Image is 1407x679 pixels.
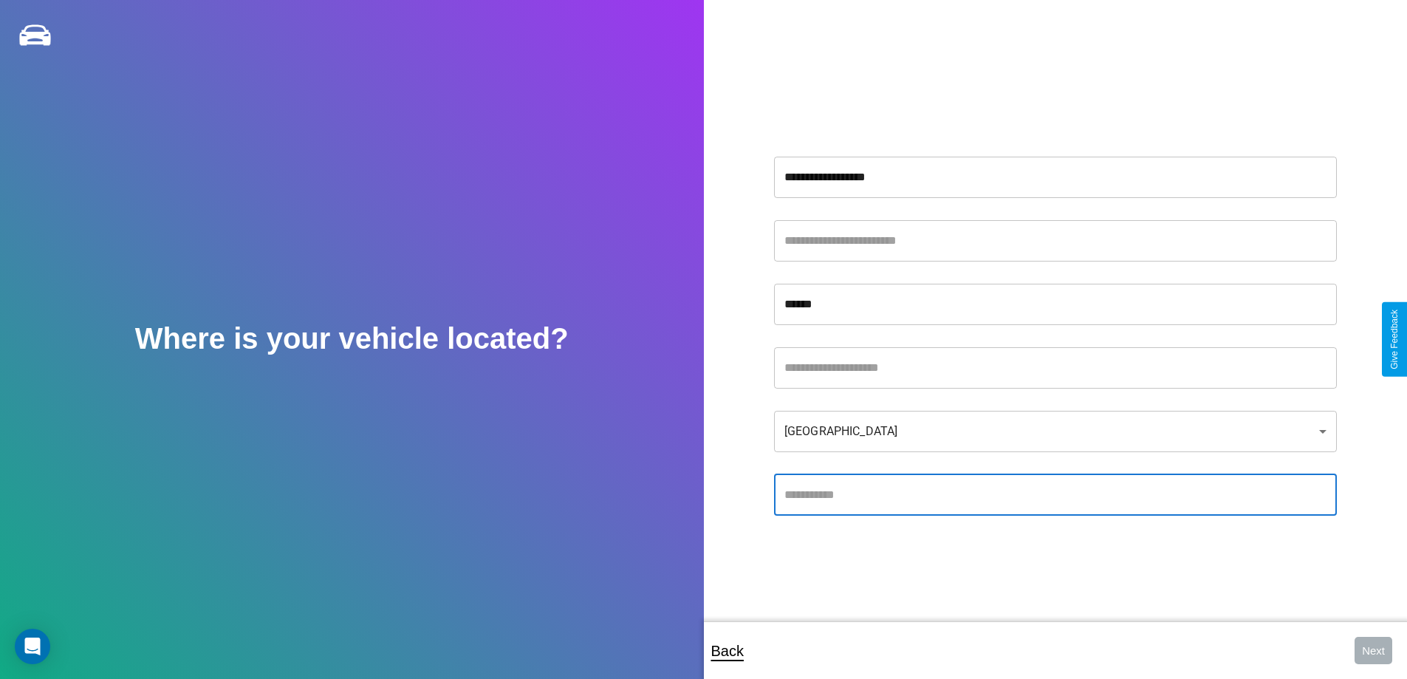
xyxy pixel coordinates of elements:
p: Back [711,638,744,664]
div: Open Intercom Messenger [15,629,50,664]
div: [GEOGRAPHIC_DATA] [774,411,1337,452]
h2: Where is your vehicle located? [135,322,569,355]
div: Give Feedback [1389,310,1400,369]
button: Next [1355,637,1392,664]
